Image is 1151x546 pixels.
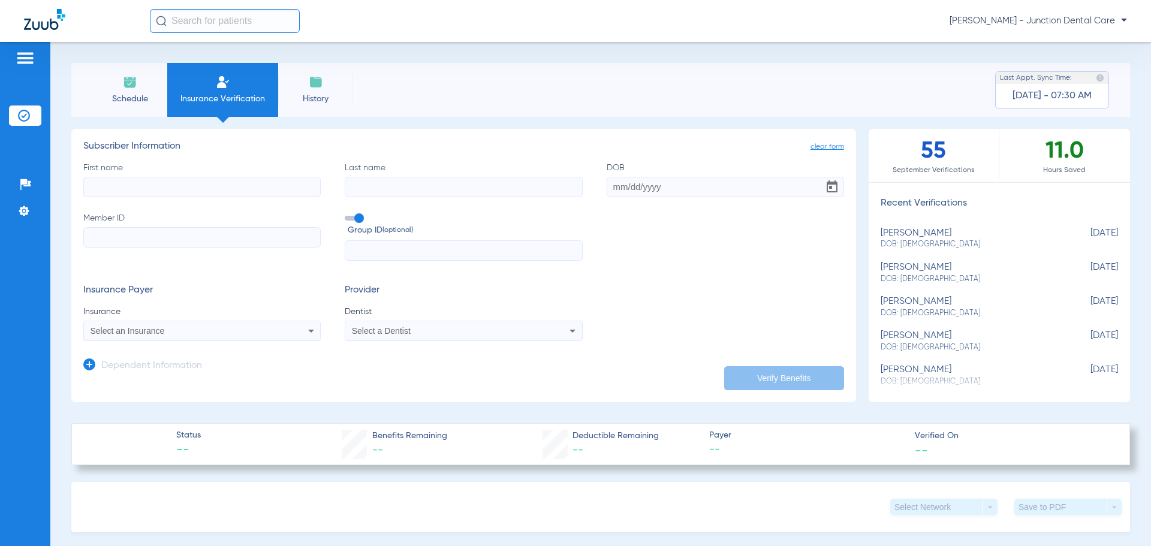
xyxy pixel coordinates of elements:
label: Member ID [83,212,321,261]
img: hamburger-icon [16,51,35,65]
small: (optional) [382,224,413,237]
input: Search for patients [150,9,300,33]
input: Last name [345,177,582,197]
div: [PERSON_NAME] [881,262,1058,284]
img: last sync help info [1096,74,1104,82]
div: [PERSON_NAME] [881,296,1058,318]
img: Search Icon [156,16,167,26]
span: Status [176,429,201,442]
h3: Insurance Payer [83,285,321,297]
input: Member ID [83,227,321,248]
img: Schedule [123,75,137,89]
label: First name [83,162,321,197]
span: DOB: [DEMOGRAPHIC_DATA] [881,342,1058,353]
span: History [287,93,344,105]
span: [DATE] [1058,228,1118,250]
span: Last Appt. Sync Time: [1000,72,1072,84]
span: Group ID [348,224,582,237]
label: Last name [345,162,582,197]
span: -- [709,442,905,457]
img: History [309,75,323,89]
span: Dentist [345,306,582,318]
span: Hours Saved [999,164,1130,176]
span: [DATE] - 07:30 AM [1013,90,1092,102]
span: DOB: [DEMOGRAPHIC_DATA] [881,274,1058,285]
h3: Dependent Information [101,360,202,372]
label: DOB [607,162,844,197]
div: [PERSON_NAME] [881,228,1058,250]
input: DOBOpen calendar [607,177,844,197]
span: Insurance Verification [176,93,269,105]
div: 55 [869,129,999,182]
div: 11.0 [999,129,1130,182]
span: -- [176,442,201,459]
button: Verify Benefits [724,366,844,390]
span: [DATE] [1058,364,1118,387]
h3: Recent Verifications [869,198,1130,210]
div: [PERSON_NAME] [881,330,1058,352]
span: September Verifications [869,164,999,176]
span: [DATE] [1058,262,1118,284]
span: Deductible Remaining [573,430,659,442]
span: [DATE] [1058,296,1118,318]
h3: Subscriber Information [83,141,844,153]
h3: Provider [345,285,582,297]
span: clear form [810,141,844,153]
img: Zuub Logo [24,9,65,30]
span: Insurance [83,306,321,318]
span: -- [915,444,928,456]
span: -- [372,445,383,455]
span: [DATE] [1058,330,1118,352]
span: [PERSON_NAME] - Junction Dental Care [950,15,1127,27]
span: Verified On [915,430,1110,442]
span: Payer [709,429,905,442]
div: [PERSON_NAME] [881,364,1058,387]
span: DOB: [DEMOGRAPHIC_DATA] [881,308,1058,319]
span: Schedule [101,93,158,105]
button: Open calendar [820,175,844,199]
span: Select a Dentist [352,326,411,336]
input: First name [83,177,321,197]
img: Manual Insurance Verification [216,75,230,89]
span: Benefits Remaining [372,430,447,442]
span: DOB: [DEMOGRAPHIC_DATA] [881,239,1058,250]
span: Select an Insurance [91,326,165,336]
span: -- [573,445,583,455]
